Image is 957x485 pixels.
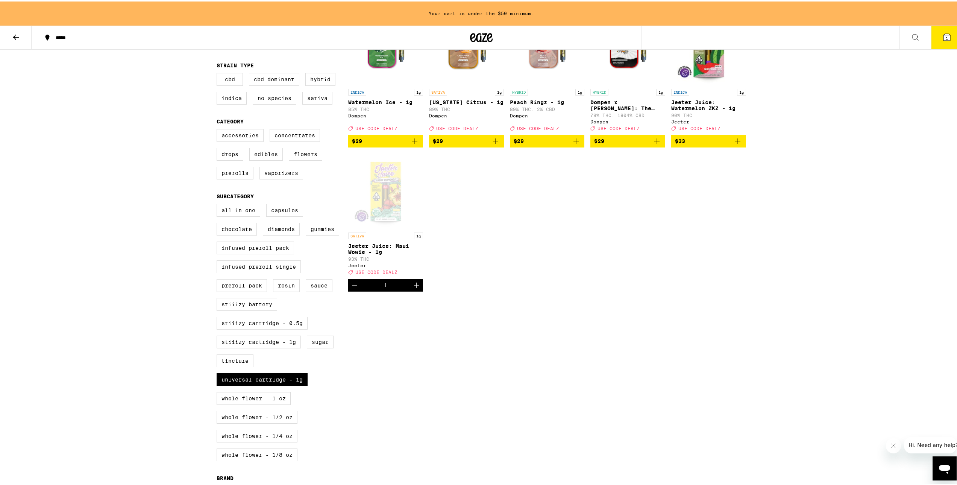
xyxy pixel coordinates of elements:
[217,61,254,67] legend: Strain Type
[904,435,957,452] iframe: Message from company
[384,281,387,287] div: 1
[306,278,332,290] label: Sauce
[671,118,746,123] div: Jeeter
[217,117,244,123] legend: Category
[348,242,423,254] p: Jeeter Juice: Maui Wowie - 1g
[737,87,746,94] p: 1g
[348,255,423,260] p: 93% THC
[348,87,366,94] p: INDICA
[348,152,423,277] a: Open page for Jeeter Juice: Maui Wowie - 1g from Jeeter
[217,372,308,385] label: Universal Cartridge - 1g
[656,87,665,94] p: 1g
[671,133,746,146] button: Add to bag
[348,112,423,117] div: Dompen
[590,111,665,116] p: 79% THC: 1804% CBD
[348,133,423,146] button: Add to bag
[429,133,504,146] button: Add to bag
[594,137,604,143] span: $29
[217,192,254,198] legend: Subcategory
[217,146,243,159] label: Drops
[259,165,303,178] label: Vaporizers
[352,137,362,143] span: $29
[348,231,366,238] p: SATIVA
[510,98,585,104] p: Peach Ringz - 1g
[217,409,297,422] label: Whole Flower - 1/2 oz
[217,259,301,272] label: Infused Preroll Single
[289,146,322,159] label: Flowers
[414,87,423,94] p: 1g
[355,269,397,274] span: USE CODE DEALZ
[217,334,301,347] label: STIIIZY Cartridge - 1g
[217,90,247,103] label: Indica
[273,278,300,290] label: Rosin
[270,128,320,140] label: Concentrates
[302,90,332,103] label: Sativa
[433,137,443,143] span: $29
[217,278,267,290] label: Preroll Pack
[410,277,423,290] button: Increment
[429,112,504,117] div: Dompen
[590,87,608,94] p: HYBRID
[414,231,423,238] p: 1g
[886,437,901,452] iframe: Close message
[348,105,423,110] p: 85% THC
[678,125,720,129] span: USE CODE DEALZ
[348,277,361,290] button: Decrement
[5,5,54,11] span: Hi. Need any help?
[306,221,339,234] label: Gummies
[217,128,264,140] label: Accessories
[671,8,746,133] a: Open page for Jeeter Juice: Watermelon ZKZ - 1g from Jeeter
[429,98,504,104] p: [US_STATE] Citrus - 1g
[253,90,296,103] label: No Species
[946,34,948,39] span: 1
[263,221,300,234] label: Diamonds
[217,165,253,178] label: Prerolls
[266,202,303,215] label: Capsules
[575,87,584,94] p: 1g
[217,221,257,234] label: Chocolate
[510,105,585,110] p: 89% THC: 2% CBD
[348,8,423,133] a: Open page for Watermelon Ice - 1g from Dompen
[355,125,397,129] span: USE CODE DEALZ
[514,137,524,143] span: $29
[217,353,253,366] label: Tincture
[429,105,504,110] p: 89% THC
[217,391,291,403] label: Whole Flower - 1 oz
[510,112,585,117] div: Dompen
[217,202,260,215] label: All-In-One
[590,98,665,110] p: Dompen x [PERSON_NAME]: The Jawbreaker Live Resin Liquid Diamonds - 1g
[305,71,335,84] label: Hybrid
[510,87,528,94] p: HYBRID
[495,87,504,94] p: 1g
[590,8,665,133] a: Open page for Dompen x Tyson: The Jawbreaker Live Resin Liquid Diamonds - 1g from Dompen
[671,87,689,94] p: INDICA
[510,8,585,133] a: Open page for Peach Ringz - 1g from Dompen
[348,262,423,266] div: Jeeter
[671,98,746,110] p: Jeeter Juice: Watermelon ZKZ - 1g
[217,474,234,480] legend: Brand
[217,315,308,328] label: STIIIZY Cartridge - 0.5g
[675,137,685,143] span: $33
[217,71,243,84] label: CBD
[517,125,559,129] span: USE CODE DEALZ
[249,71,299,84] label: CBD Dominant
[510,133,585,146] button: Add to bag
[590,133,665,146] button: Add to bag
[307,334,334,347] label: Sugar
[217,296,277,309] label: STIIIZY Battery
[429,8,504,133] a: Open page for California Citrus - 1g from Dompen
[590,118,665,123] div: Dompen
[217,240,294,253] label: Infused Preroll Pack
[598,125,640,129] span: USE CODE DEALZ
[249,146,283,159] label: Edibles
[348,98,423,104] p: Watermelon Ice - 1g
[217,428,297,441] label: Whole Flower - 1/4 oz
[436,125,478,129] span: USE CODE DEALZ
[217,447,297,460] label: Whole Flower - 1/8 oz
[671,111,746,116] p: 90% THC
[429,87,447,94] p: SATIVA
[933,455,957,479] iframe: Button to launch messaging window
